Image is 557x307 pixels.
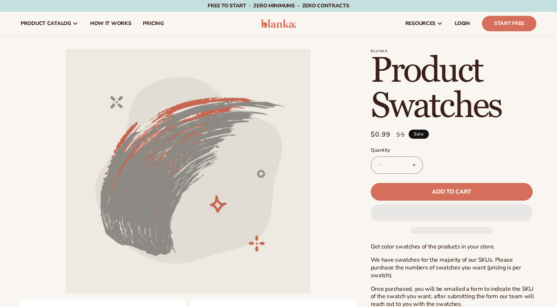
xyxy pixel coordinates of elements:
span: $0.99 [371,130,391,140]
p: Get color swatches of the products in your store. [371,243,536,251]
a: Start Free [482,16,536,31]
span: pricing [143,21,163,27]
s: $5 [396,130,405,139]
p: We have swatches for the majority of our SKUs. Please purchase the numbers of swatches you want (... [371,256,536,279]
h1: Product Swatches [371,53,536,124]
a: product catalog [15,12,84,35]
span: Free to start · ZERO minimums · ZERO contracts [208,2,349,9]
a: resources [399,12,449,35]
a: pricing [137,12,169,35]
a: LOGIN [449,12,476,35]
span: Sale [409,130,429,139]
span: resources [405,21,436,27]
span: LOGIN [455,21,470,27]
button: Add to cart [371,183,533,201]
span: How It Works [90,21,131,27]
img: logo [261,19,296,28]
p: Blanka [371,49,536,53]
label: Quantity [371,147,533,154]
a: How It Works [84,12,137,35]
span: product catalog [21,21,71,27]
span: Add to cart [432,189,471,195]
